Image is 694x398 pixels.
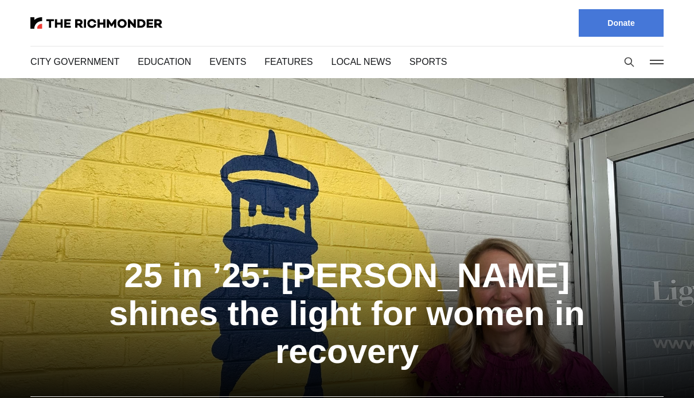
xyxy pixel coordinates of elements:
[259,55,303,68] a: Features
[91,252,603,376] a: 25 in ’25: [PERSON_NAME] shines the light for women in recovery
[30,55,116,68] a: City Government
[397,55,432,68] a: Sports
[206,55,240,68] a: Events
[621,53,638,71] button: Search this site
[30,17,162,29] img: The Richmonder
[135,55,188,68] a: Education
[322,55,379,68] a: Local News
[579,9,664,37] a: Donate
